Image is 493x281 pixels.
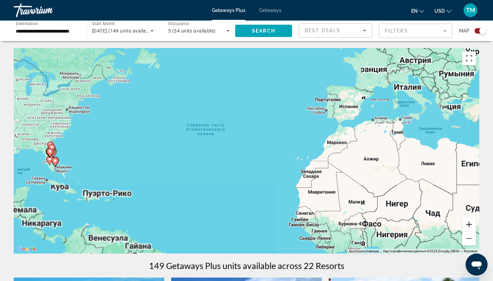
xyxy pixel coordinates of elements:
[15,245,38,254] img: Google
[434,8,445,14] span: USD
[14,1,82,19] a: Travorium
[383,249,459,253] span: Картографические данные ©2025 Google, INEGI
[149,260,344,271] h1: 149 Getaways Plus units available across 22 Resorts
[349,249,379,254] button: Быстрые клавиши
[259,8,281,13] a: Getaways
[379,23,452,38] button: Filter
[16,21,38,26] span: Destination
[466,254,488,276] iframe: Кнопка запуска окна обмена сообщениями
[434,6,451,16] button: Change currency
[464,249,477,253] a: Условия (ссылка откроется в новой вкладке)
[15,245,38,254] a: Открыть эту область в Google Картах (в новом окне)
[459,26,469,36] span: Map
[168,28,216,34] span: 5 (34 units available)
[305,28,340,33] span: Best Deals
[462,51,476,65] button: Включить полноэкранный режим
[252,28,275,34] span: Search
[411,6,424,16] button: Change language
[462,3,479,17] button: User Menu
[411,8,418,14] span: en
[92,28,154,34] span: [DATE] (149 units available)
[235,25,292,37] button: Search
[305,26,366,35] mat-select: Sort by
[212,8,245,13] a: Getaways Plus
[466,7,475,14] span: TM
[462,232,476,245] button: Уменьшить
[462,218,476,231] button: Увеличить
[92,21,115,26] span: Start Month
[168,21,190,26] span: Occupancy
